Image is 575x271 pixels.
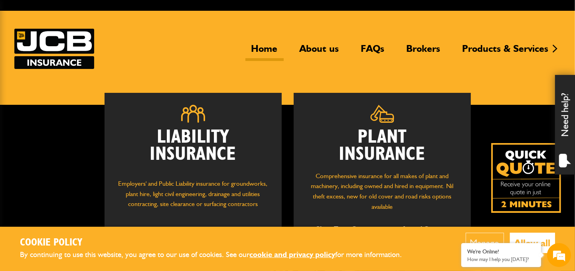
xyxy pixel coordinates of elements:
[20,249,415,261] p: By continuing to use this website, you agree to our use of cookies. See our for more information.
[245,43,284,61] a: Home
[250,250,336,259] a: cookie and privacy policy
[20,237,415,249] h2: Cookie Policy
[401,43,447,61] a: Brokers
[294,43,345,61] a: About us
[306,171,459,212] p: Comprehensive insurance for all makes of plant and machinery, including owned and hired in equipm...
[109,212,145,222] em: Start Chat
[10,74,146,91] input: Enter your last name
[355,43,391,61] a: FAQs
[466,233,504,253] button: Manage
[306,129,459,163] h2: Plant Insurance
[14,29,94,69] a: JCB Insurance Services
[467,248,535,255] div: We're Online!
[510,233,555,253] button: Allow all
[117,129,270,171] h2: Liability Insurance
[131,4,150,23] div: Minimize live chat window
[10,97,146,115] input: Enter your email address
[14,44,34,55] img: d_20077148190_company_1631870298795_20077148190
[388,224,455,234] p: Annual Cover
[41,45,134,55] div: Chat with us now
[467,256,535,262] p: How may I help you today?
[10,144,146,205] textarea: Type your message and hit 'Enter'
[117,179,270,217] p: Employers' and Public Liability insurance for groundworks, plant hire, light civil engineering, d...
[456,43,555,61] a: Products & Services
[555,75,575,175] div: Need help?
[491,143,561,213] img: Quick Quote
[309,224,376,234] p: Short Term Cover
[10,121,146,138] input: Enter your phone number
[14,29,94,69] img: JCB Insurance Services logo
[491,143,561,213] a: Get your insurance quote isn just 2-minutes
